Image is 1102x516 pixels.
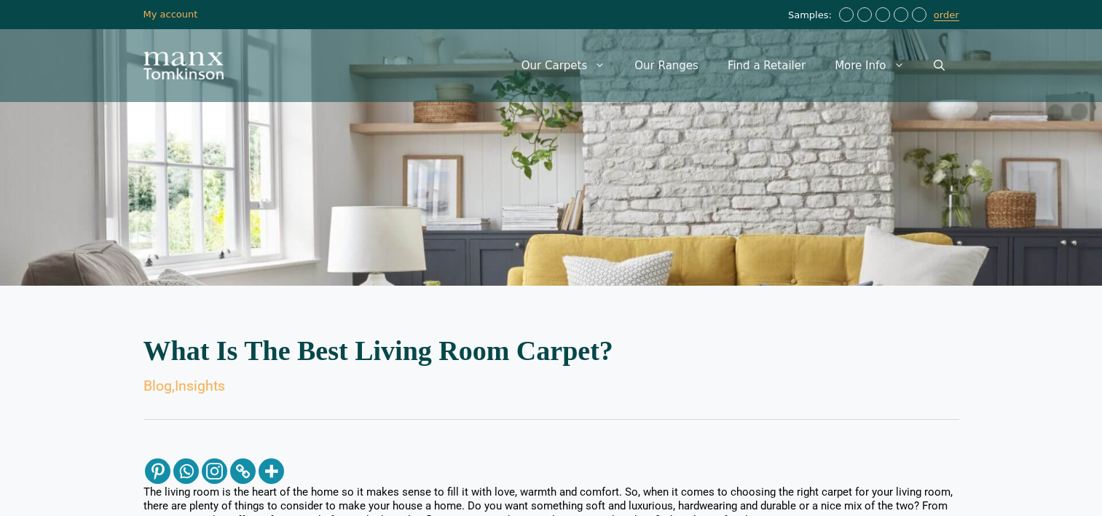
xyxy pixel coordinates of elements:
[143,337,959,364] h2: What Is The Best Living Room Carpet?
[175,378,225,394] a: Insights
[143,379,959,394] div: ,
[788,9,835,22] span: Samples:
[145,458,170,484] a: Pinterest
[143,378,172,394] a: Blog
[143,52,224,79] img: Manx Tomkinson
[173,458,199,484] a: Whatsapp
[620,44,713,87] a: Our Ranges
[202,458,227,484] a: Instagram
[143,9,198,20] a: My account
[507,44,621,87] a: Our Carpets
[230,458,256,484] a: Copy Link
[259,458,284,484] a: More
[919,44,959,87] a: Open Search Bar
[934,9,959,21] a: order
[507,44,959,87] nav: Primary
[713,44,820,87] a: Find a Retailer
[820,44,918,87] a: More Info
